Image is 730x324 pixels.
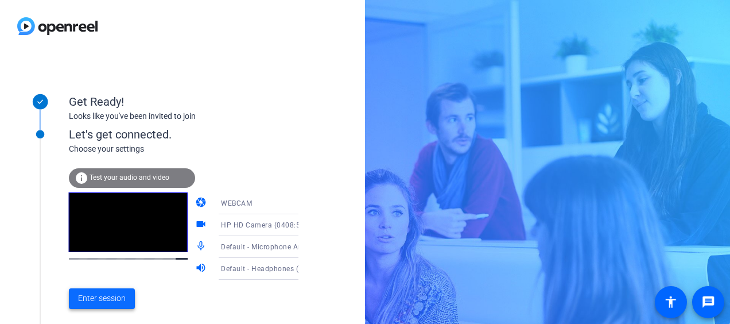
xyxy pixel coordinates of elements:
[195,196,209,210] mat-icon: camera
[78,292,126,304] span: Enter session
[69,143,322,155] div: Choose your settings
[221,264,357,273] span: Default - Headphones (Realtek(R) Audio)
[69,93,298,110] div: Get Ready!
[221,220,316,229] span: HP HD Camera (0408:5347)
[664,295,678,309] mat-icon: accessibility
[69,288,135,309] button: Enter session
[69,110,298,122] div: Looks like you've been invited to join
[221,242,506,251] span: Default - Microphone Array (Intel® Smart Sound Technology for Digital Microphones)
[701,295,715,309] mat-icon: message
[90,173,169,182] span: Test your audio and video
[195,218,209,232] mat-icon: videocam
[221,199,252,207] span: WEBCAM
[75,171,88,185] mat-icon: info
[69,126,322,143] div: Let's get connected.
[195,240,209,254] mat-icon: mic_none
[195,262,209,276] mat-icon: volume_up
